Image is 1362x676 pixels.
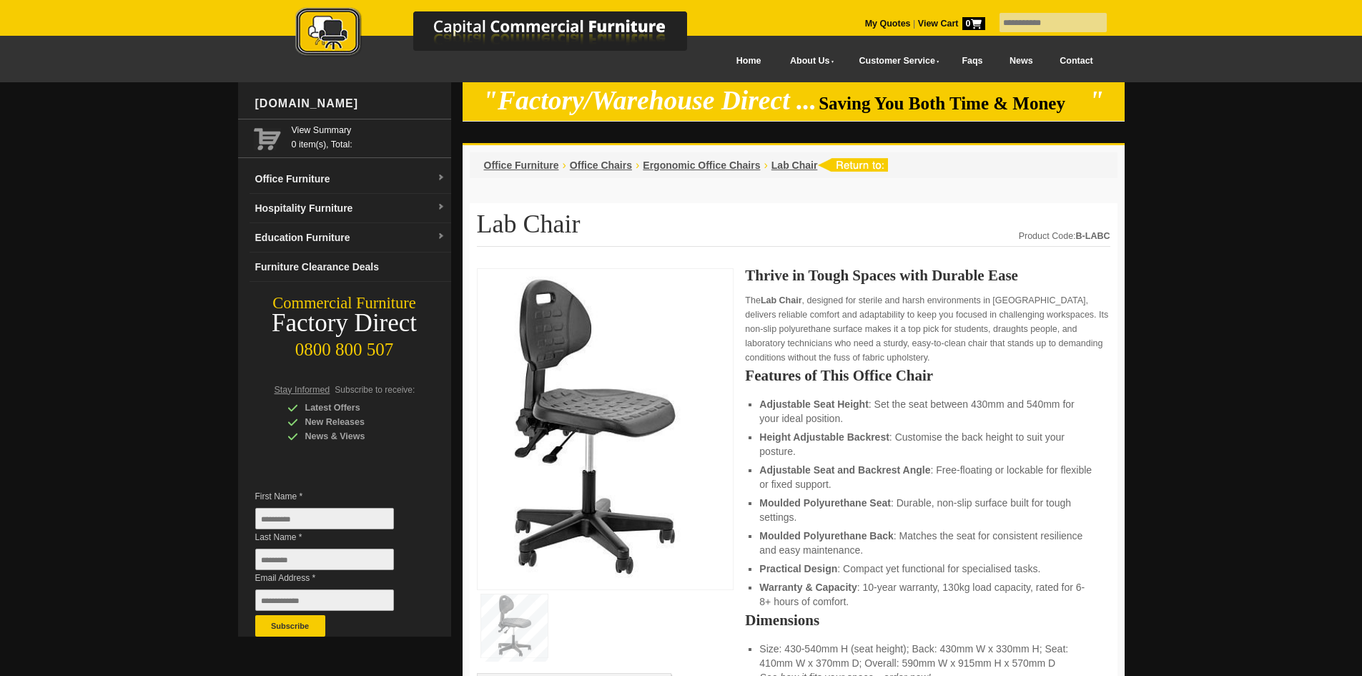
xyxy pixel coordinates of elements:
[759,397,1095,426] li: : Set the seat between 430mm and 540mm for your ideal position.
[437,203,445,212] img: dropdown
[759,431,889,443] strong: Height Adjustable Backrest
[238,313,451,333] div: Factory Direct
[759,463,1095,491] li: : Free-floating or lockable for flexible or fixed support.
[761,295,802,305] strong: Lab Chair
[764,158,767,172] li: ›
[255,571,415,585] span: Email Address *
[483,86,816,115] em: "Factory/Warehouse Direct ...
[1089,86,1104,115] em: "
[996,45,1046,77] a: News
[759,563,837,574] strong: Practical Design
[1046,45,1106,77] a: Contact
[865,19,911,29] a: My Quotes
[292,123,445,150] span: 0 item(s), Total:
[563,158,566,172] li: ›
[250,223,451,253] a: Education Furnituredropdown
[287,415,423,429] div: New Releases
[335,385,415,395] span: Subscribe to receive:
[287,401,423,415] div: Latest Offers
[771,160,818,171] a: Lab Chair
[759,529,1095,557] li: : Matches the seat for consistent resilience and easy maintenance.
[484,160,559,171] a: Office Furniture
[745,268,1110,283] h2: Thrive in Tough Spaces with Durable Ease
[275,385,330,395] span: Stay Informed
[477,210,1110,247] h1: Lab Chair
[745,293,1110,365] p: The , designed for sterile and harsh environments in [GEOGRAPHIC_DATA], delivers reliable comfort...
[255,589,394,611] input: Email Address *
[819,94,1087,113] span: Saving You Both Time & Money
[250,253,451,282] a: Furniture Clearance Deals
[759,464,930,476] strong: Adjustable Seat and Backrest Angle
[437,174,445,182] img: dropdown
[745,368,1110,383] h2: Features of This Office Chair
[1076,231,1110,241] strong: B-LABC
[255,530,415,544] span: Last Name *
[287,429,423,444] div: News & Views
[255,549,394,570] input: Last Name *
[255,508,394,529] input: First Name *
[918,19,985,29] strong: View Cart
[485,276,699,578] img: Lab Chair
[915,19,985,29] a: View Cart0
[817,158,888,172] img: return to
[843,45,948,77] a: Customer Service
[759,562,1095,576] li: : Compact yet functional for specialised tasks.
[250,194,451,223] a: Hospitality Furnituredropdown
[1019,229,1110,243] div: Product Code:
[774,45,843,77] a: About Us
[255,615,325,637] button: Subscribe
[759,530,893,542] strong: Moulded Polyurethane Back
[759,398,868,410] strong: Adjustable Seat Height
[250,165,451,194] a: Office Furnituredropdown
[745,613,1110,627] h2: Dimensions
[949,45,997,77] a: Faqs
[643,160,760,171] a: Ergonomic Office Chairs
[238,293,451,313] div: Commercial Furniture
[759,496,1095,524] li: : Durable, non-slip surface built for tough settings.
[256,7,756,64] a: Capital Commercial Furniture Logo
[238,333,451,360] div: 0800 800 507
[570,160,632,171] a: Office Chairs
[256,7,756,59] img: Capital Commercial Furniture Logo
[759,582,857,593] strong: Warranty & Capacity
[759,580,1095,609] li: : 10-year warranty, 130kg load capacity, rated for 6-8+ hours of comfort.
[255,489,415,504] span: First Name *
[250,82,451,125] div: [DOMAIN_NAME]
[759,497,891,509] strong: Moulded Polyurethane Seat
[437,232,445,241] img: dropdown
[759,430,1095,459] li: : Customise the back height to suit your posture.
[636,158,639,172] li: ›
[962,17,985,30] span: 0
[292,123,445,137] a: View Summary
